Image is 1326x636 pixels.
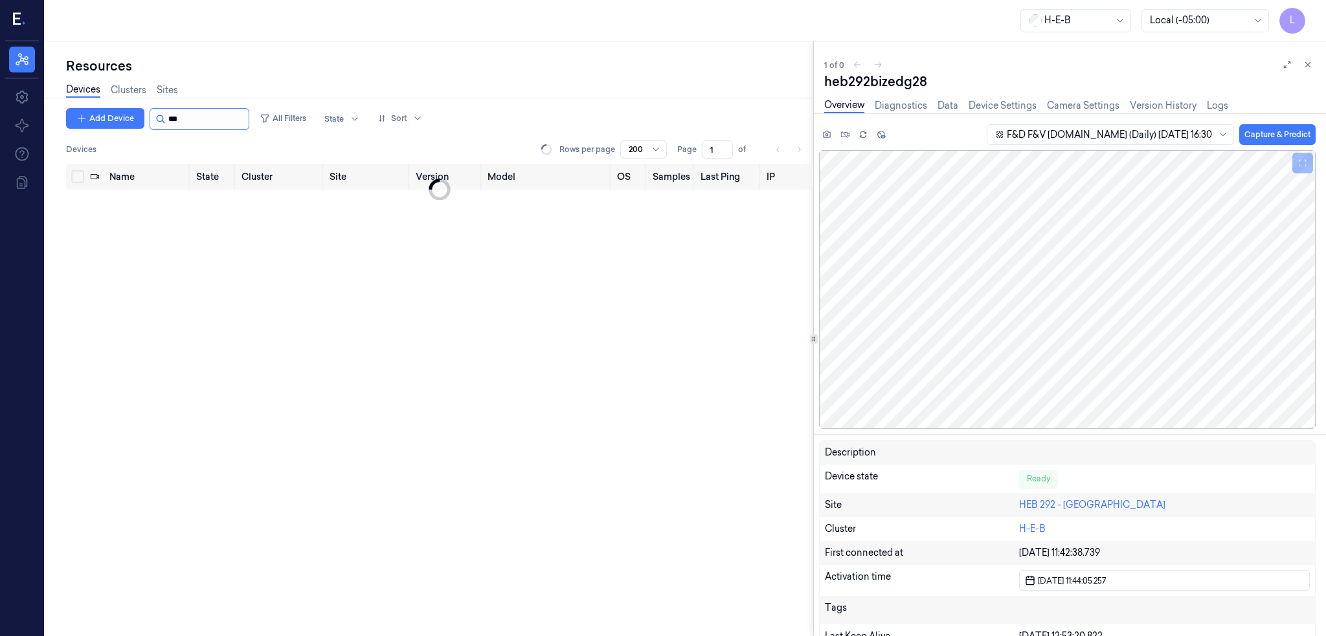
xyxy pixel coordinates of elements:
div: Tags [825,601,1019,619]
a: Clusters [111,83,146,97]
span: Devices [66,144,96,155]
button: [DATE] 11:44:05.257 [1019,570,1310,591]
nav: pagination [769,140,808,159]
div: Ready [1019,470,1058,488]
a: HEB 292 - [GEOGRAPHIC_DATA] [1019,499,1165,510]
button: Capture & Predict [1239,124,1316,145]
th: Name [104,164,192,190]
a: Overview [824,98,864,113]
a: Camera Settings [1047,99,1119,113]
div: Site [825,498,1019,512]
span: 1 of 0 [824,60,844,71]
th: Cluster [236,164,324,190]
th: Last Ping [695,164,761,190]
button: All Filters [254,108,311,129]
div: Cluster [825,522,1019,536]
div: Device state [825,470,1019,488]
button: L [1279,8,1305,34]
span: Page [677,144,697,155]
a: Device Settings [969,99,1037,113]
p: Rows per page [559,144,615,155]
th: IP [761,164,814,190]
th: Version [410,164,482,190]
a: Logs [1207,99,1228,113]
th: Site [324,164,411,190]
div: [DATE] 11:42:38.739 [1019,546,1310,560]
div: Activation time [825,570,1019,591]
a: H-E-B [1019,523,1046,534]
a: Devices [66,83,100,98]
span: [DATE] 11:44:05.257 [1035,575,1106,587]
button: Select all [71,170,84,183]
a: Data [938,99,958,113]
button: Add Device [66,108,144,129]
th: Samples [647,164,695,190]
div: Resources [66,57,813,75]
span: of [738,144,759,155]
a: Version History [1130,99,1197,113]
div: Description [825,446,1019,459]
th: Model [482,164,612,190]
a: Diagnostics [875,99,927,113]
a: Sites [157,83,178,97]
div: heb292bizedg28 [824,72,1316,91]
th: OS [612,164,647,190]
th: State [191,164,236,190]
div: First connected at [825,546,1019,560]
